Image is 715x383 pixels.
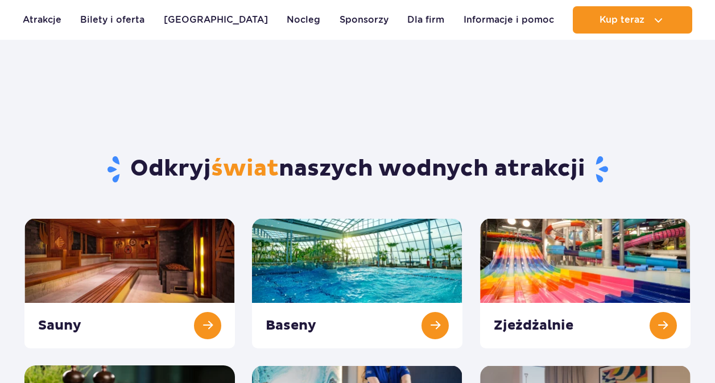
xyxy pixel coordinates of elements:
[340,6,389,34] a: Sponsorzy
[24,155,691,184] h1: Odkryj naszych wodnych atrakcji
[287,6,320,34] a: Nocleg
[211,155,279,183] span: świat
[164,6,268,34] a: [GEOGRAPHIC_DATA]
[464,6,554,34] a: Informacje i pomoc
[407,6,444,34] a: Dla firm
[600,15,644,25] span: Kup teraz
[573,6,692,34] button: Kup teraz
[23,6,61,34] a: Atrakcje
[80,6,144,34] a: Bilety i oferta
